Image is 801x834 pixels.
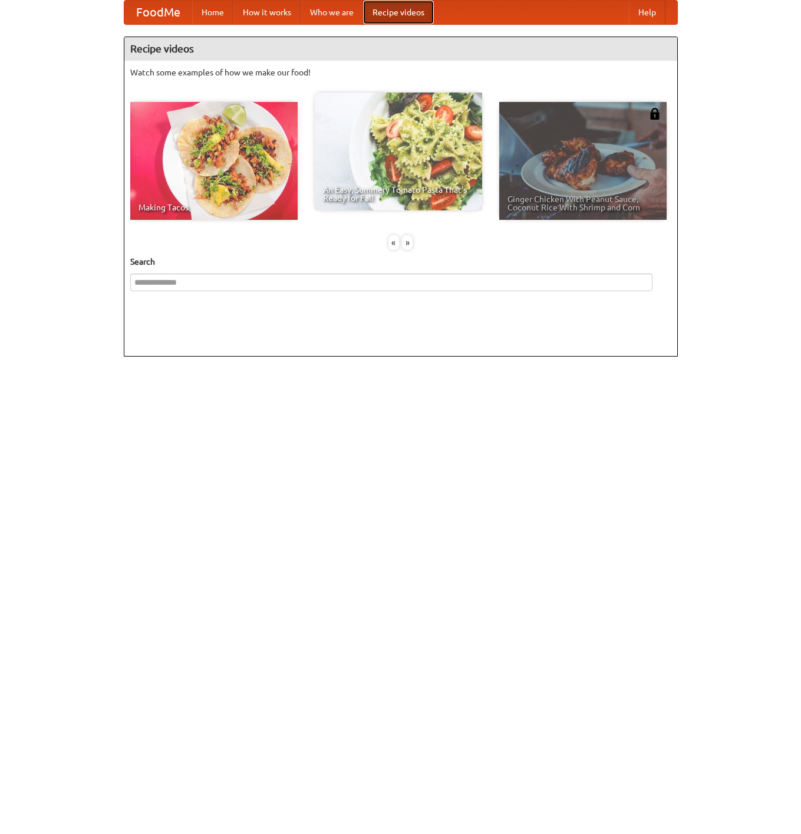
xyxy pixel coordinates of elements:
a: FoodMe [124,1,192,24]
img: 483408.png [649,108,661,120]
div: » [402,235,413,250]
div: « [388,235,399,250]
a: An Easy, Summery Tomato Pasta That's Ready for Fall [315,93,482,210]
p: Watch some examples of how we make our food! [130,67,671,78]
a: Home [192,1,233,24]
a: Recipe videos [363,1,434,24]
h4: Recipe videos [124,37,677,61]
a: Who we are [301,1,363,24]
a: Making Tacos [130,102,298,220]
a: Help [629,1,665,24]
span: An Easy, Summery Tomato Pasta That's Ready for Fall [323,186,474,202]
span: Making Tacos [139,203,289,212]
a: How it works [233,1,301,24]
h5: Search [130,256,671,268]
